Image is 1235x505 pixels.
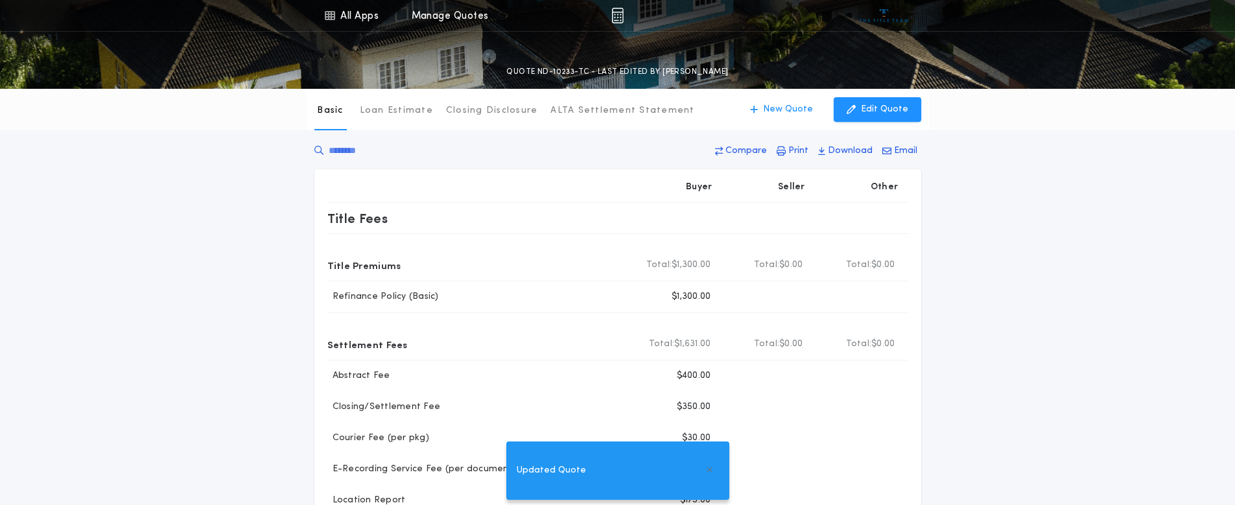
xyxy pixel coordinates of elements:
button: New Quote [737,97,826,122]
p: Edit Quote [861,103,908,116]
b: Total: [846,259,872,272]
span: $0.00 [779,259,803,272]
p: Refinance Policy (Basic) [327,290,439,303]
p: $400.00 [677,370,711,382]
b: Total: [646,259,672,272]
p: New Quote [763,103,813,116]
span: $1,300.00 [672,259,711,272]
p: Title Premiums [327,255,401,276]
b: Total: [754,338,780,351]
span: $0.00 [871,259,895,272]
b: Total: [754,259,780,272]
button: Edit Quote [834,97,921,122]
p: Closing Disclosure [446,104,538,117]
button: Compare [711,139,771,163]
img: vs-icon [860,9,908,22]
p: ALTA Settlement Statement [550,104,694,117]
p: Print [788,145,808,158]
p: Abstract Fee [327,370,390,382]
p: Download [828,145,873,158]
p: $30.00 [682,432,711,445]
p: Compare [725,145,767,158]
span: $0.00 [779,338,803,351]
p: Other [870,181,897,194]
p: $350.00 [677,401,711,414]
span: Updated Quote [517,464,586,478]
p: $1,300.00 [672,290,711,303]
p: Basic [317,104,343,117]
p: Title Fees [327,208,388,229]
span: $1,631.00 [674,338,711,351]
img: img [611,8,624,23]
p: Closing/Settlement Fee [327,401,441,414]
p: Seller [778,181,805,194]
p: Buyer [686,181,712,194]
p: Courier Fee (per pkg) [327,432,429,445]
button: Email [878,139,921,163]
b: Total: [649,338,675,351]
p: Loan Estimate [360,104,433,117]
span: $0.00 [871,338,895,351]
button: Download [814,139,876,163]
p: Email [894,145,917,158]
button: Print [773,139,812,163]
p: QUOTE ND-10233-TC - LAST EDITED BY [PERSON_NAME] [506,65,728,78]
b: Total: [846,338,872,351]
p: Settlement Fees [327,334,408,355]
